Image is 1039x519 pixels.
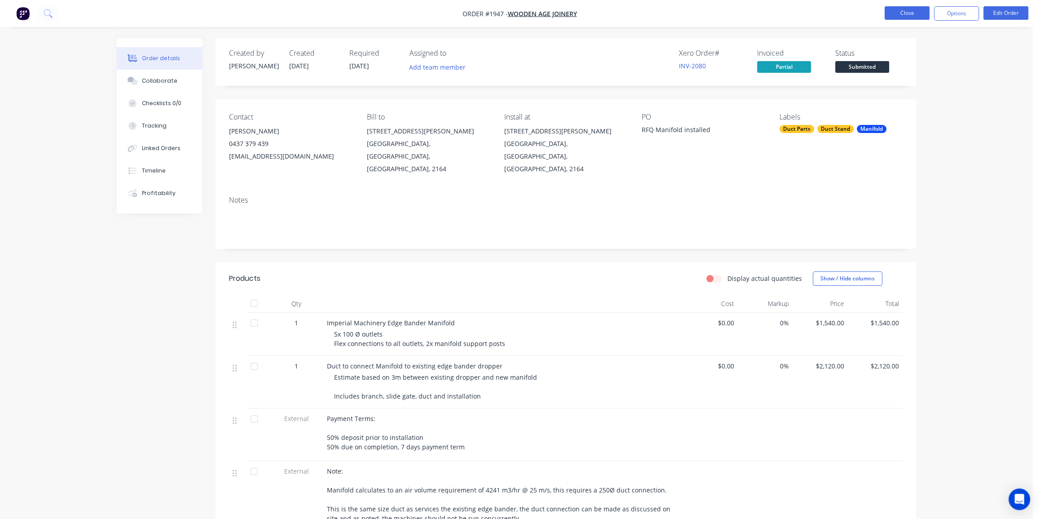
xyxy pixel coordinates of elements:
[796,318,844,328] span: $1,540.00
[779,125,814,133] div: Duct Parts
[741,318,789,328] span: 0%
[289,49,339,58] div: Created
[229,113,352,121] div: Contact
[642,125,754,138] div: RFQ Manifold installed
[813,271,882,286] button: Show / Hide columns
[117,137,202,160] button: Linked Orders
[757,61,811,72] span: Partial
[229,49,278,58] div: Created by
[835,61,889,72] span: Submitted
[686,318,734,328] span: $0.00
[142,77,177,85] div: Collaborate
[983,6,1028,20] button: Edit Order
[851,361,899,371] span: $2,120.00
[779,113,903,121] div: Labels
[117,70,202,92] button: Collaborate
[229,125,352,163] div: [PERSON_NAME]0437 379 439[EMAIL_ADDRESS][DOMAIN_NAME]
[229,61,278,71] div: [PERSON_NAME]
[409,61,471,73] button: Add team member
[679,62,706,70] a: INV-2080
[142,144,181,152] div: Linked Orders
[934,6,979,21] button: Options
[796,361,844,371] span: $2,120.00
[117,92,202,115] button: Checklists 0/0
[295,361,298,371] span: 1
[349,49,399,58] div: Required
[142,189,176,197] div: Profitability
[349,62,369,70] span: [DATE]
[229,196,903,204] div: Notes
[686,361,734,371] span: $0.00
[405,61,471,73] button: Add team member
[334,330,505,348] span: 5x 100 Ø outlets Flex connections to all outlets, 2x manifold support posts
[366,113,489,121] div: Bill to
[504,125,627,138] div: [STREET_ADDRESS][PERSON_NAME]
[682,295,738,313] div: Cost
[273,466,320,476] span: External
[741,361,789,371] span: 0%
[504,113,627,121] div: Install at
[409,49,499,58] div: Assigned to
[16,7,30,20] img: Factory
[366,125,489,138] div: [STREET_ADDRESS][PERSON_NAME]
[295,318,298,328] span: 1
[117,115,202,137] button: Tracking
[817,125,854,133] div: Duct Stand
[835,49,903,58] div: Status
[792,295,848,313] div: Price
[504,125,627,175] div: [STREET_ADDRESS][PERSON_NAME][GEOGRAPHIC_DATA], [GEOGRAPHIC_DATA], [GEOGRAPHIC_DATA], 2164
[1008,488,1030,510] div: Open Intercom Messenger
[848,295,903,313] div: Total
[727,274,802,283] label: Display actual quantities
[229,138,352,150] div: 0437 379 439
[508,9,577,18] a: Wooden Age Joinery
[738,295,793,313] div: Markup
[117,47,202,70] button: Order details
[117,182,202,204] button: Profitability
[462,9,508,18] span: Order #1947 -
[117,160,202,182] button: Timeline
[289,62,309,70] span: [DATE]
[366,138,489,175] div: [GEOGRAPHIC_DATA], [GEOGRAPHIC_DATA], [GEOGRAPHIC_DATA], 2164
[229,273,260,284] div: Products
[273,414,320,423] span: External
[327,362,502,370] span: Duct to connect Manifold to existing edge bander dropper
[142,54,180,62] div: Order details
[142,122,167,130] div: Tracking
[142,167,166,175] div: Timeline
[327,319,455,327] span: Imperial Machinery Edge Bander Manifold
[679,49,746,58] div: Xero Order #
[642,113,765,121] div: PO
[504,138,627,175] div: [GEOGRAPHIC_DATA], [GEOGRAPHIC_DATA], [GEOGRAPHIC_DATA], 2164
[835,61,889,75] button: Submitted
[229,125,352,138] div: [PERSON_NAME]
[851,318,899,328] span: $1,540.00
[757,49,824,58] div: Invoiced
[334,373,537,400] span: Estimate based on 3m between existing dropper and new manifold Includes branch, slide gate, duct ...
[327,414,465,451] span: Payment Terms: 50% deposit prior to installation 50% due on completion, 7 days payment term
[142,99,181,107] div: Checklists 0/0
[857,125,886,133] div: Manifold
[229,150,352,163] div: [EMAIL_ADDRESS][DOMAIN_NAME]
[366,125,489,175] div: [STREET_ADDRESS][PERSON_NAME][GEOGRAPHIC_DATA], [GEOGRAPHIC_DATA], [GEOGRAPHIC_DATA], 2164
[269,295,323,313] div: Qty
[885,6,929,20] button: Close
